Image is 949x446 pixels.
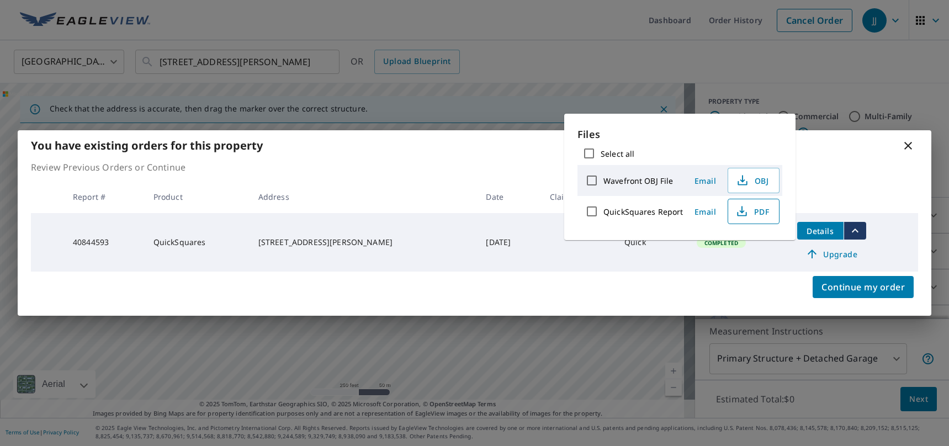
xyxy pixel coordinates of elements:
[577,127,782,142] p: Files
[728,199,780,224] button: PDF
[804,247,860,261] span: Upgrade
[735,174,770,187] span: OBJ
[813,276,914,298] button: Continue my order
[64,180,145,213] th: Report #
[735,205,770,218] span: PDF
[603,176,673,186] label: Wavefront OBJ File
[804,226,837,236] span: Details
[541,180,616,213] th: Claim ID
[31,161,918,174] p: Review Previous Orders or Continue
[477,213,540,272] td: [DATE]
[31,138,263,153] b: You have existing orders for this property
[821,279,905,295] span: Continue my order
[688,203,723,220] button: Email
[616,213,688,272] td: Quick
[258,237,469,248] div: [STREET_ADDRESS][PERSON_NAME]
[692,206,719,217] span: Email
[698,239,745,247] span: Completed
[64,213,145,272] td: 40844593
[603,206,683,217] label: QuickSquares Report
[797,222,844,240] button: detailsBtn-40844593
[688,172,723,189] button: Email
[250,180,478,213] th: Address
[477,180,540,213] th: Date
[145,213,250,272] td: QuickSquares
[601,148,634,159] label: Select all
[145,180,250,213] th: Product
[797,245,866,263] a: Upgrade
[844,222,866,240] button: filesDropdownBtn-40844593
[692,176,719,186] span: Email
[728,168,780,193] button: OBJ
